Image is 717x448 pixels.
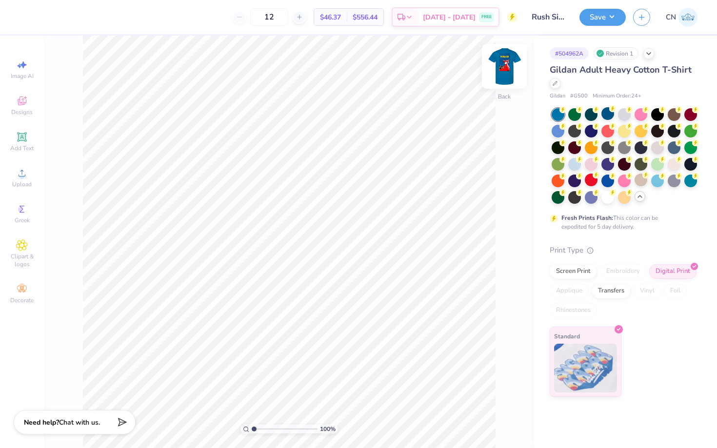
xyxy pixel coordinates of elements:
div: Vinyl [634,284,661,298]
span: 100 % [320,425,336,433]
span: CN [666,12,676,23]
div: Applique [550,284,589,298]
span: Gildan [550,92,565,100]
div: Digital Print [649,264,697,279]
div: Foil [664,284,687,298]
span: Chat with us. [59,418,100,427]
div: Rhinestones [550,303,597,318]
span: Standard [554,331,580,341]
img: Caden Nedelykovic [678,8,697,27]
span: $46.37 [320,12,341,22]
span: Add Text [10,144,34,152]
div: Embroidery [600,264,646,279]
div: Revision 1 [594,47,638,59]
div: Transfers [592,284,631,298]
span: Gildan Adult Heavy Cotton T-Shirt [550,64,692,76]
span: Image AI [11,72,34,80]
span: Upload [12,180,32,188]
span: [DATE] - [DATE] [423,12,476,22]
span: Decorate [10,296,34,304]
input: – – [250,8,288,26]
strong: Need help? [24,418,59,427]
span: FREE [481,14,492,20]
div: Back [498,92,511,101]
strong: Fresh Prints Flash: [561,214,613,222]
button: Save [579,9,626,26]
img: Standard [554,344,617,392]
img: Back [485,47,524,86]
div: Screen Print [550,264,597,279]
span: Greek [15,216,30,224]
div: # 504962A [550,47,589,59]
span: Designs [11,108,33,116]
div: This color can be expedited for 5 day delivery. [561,214,681,231]
div: Print Type [550,245,697,256]
a: CN [666,8,697,27]
span: Minimum Order: 24 + [593,92,641,100]
input: Untitled Design [524,7,572,27]
span: $556.44 [353,12,378,22]
span: Clipart & logos [5,253,39,268]
span: # G500 [570,92,588,100]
